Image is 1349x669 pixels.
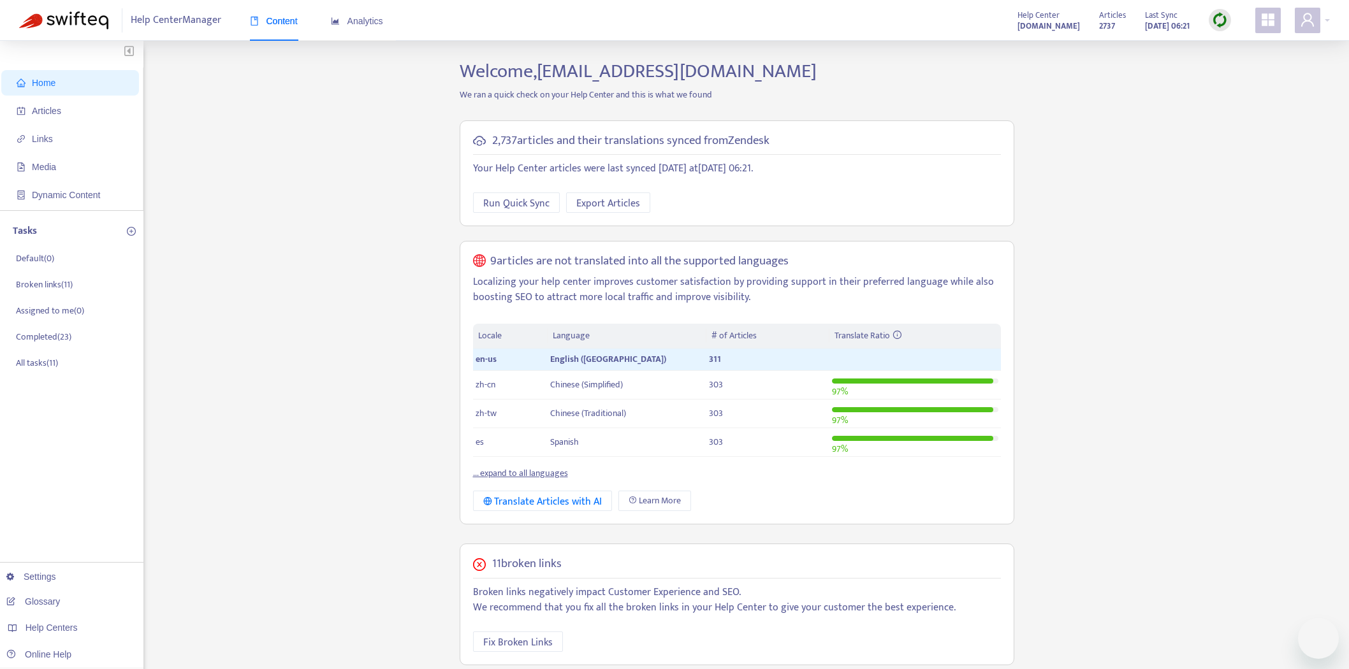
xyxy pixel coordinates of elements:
[17,134,26,143] span: link
[832,442,848,456] span: 97 %
[1260,12,1276,27] span: appstore
[1017,18,1080,33] a: [DOMAIN_NAME]
[473,631,563,652] button: Fix Broken Links
[127,227,136,236] span: plus-circle
[1212,12,1228,28] img: sync.dc5367851b00ba804db3.png
[6,596,60,607] a: Glossary
[483,494,602,510] div: Translate Articles with AI
[576,196,640,212] span: Export Articles
[331,17,340,25] span: area-chart
[548,324,706,349] th: Language
[473,558,486,571] span: close-circle
[250,16,298,26] span: Content
[550,377,623,392] span: Chinese (Simplified)
[483,196,550,212] span: Run Quick Sync
[1099,19,1115,33] strong: 2737
[32,162,56,172] span: Media
[473,585,1001,615] p: Broken links negatively impact Customer Experience and SEO. We recommend that you fix all the bro...
[13,224,37,239] p: Tasks
[16,330,71,343] p: Completed ( 23 )
[492,134,769,148] h5: 2,737 articles and their translations synced from Zendesk
[131,8,221,32] span: Help Center Manager
[473,192,560,213] button: Run Quick Sync
[483,635,553,651] span: Fix Broken Links
[32,190,100,200] span: Dynamic Content
[473,254,486,269] span: global
[32,106,61,116] span: Articles
[473,466,568,480] a: ... expand to all languages
[1300,12,1315,27] span: user
[1145,8,1178,22] span: Last Sync
[476,377,495,392] span: zh-cn
[492,557,562,572] h5: 11 broken links
[550,435,579,449] span: Spanish
[832,384,848,399] span: 97 %
[550,352,666,366] span: English ([GEOGRAPHIC_DATA])
[550,406,626,421] span: Chinese (Traditional)
[639,494,681,508] span: Learn More
[1017,8,1060,22] span: Help Center
[476,435,484,449] span: es
[32,78,55,88] span: Home
[16,356,58,370] p: All tasks ( 11 )
[17,106,26,115] span: account-book
[473,275,1001,305] p: Localizing your help center improves customer satisfaction by providing support in their preferre...
[450,88,1024,101] p: We ran a quick check on your Help Center and this is what we found
[1298,618,1339,659] iframe: Button to launch messaging window
[16,252,54,265] p: Default ( 0 )
[709,352,721,366] span: 311
[476,406,497,421] span: zh-tw
[618,491,691,511] a: Learn More
[832,413,848,428] span: 97 %
[17,162,26,171] span: file-image
[250,17,259,25] span: book
[490,254,789,269] h5: 9 articles are not translated into all the supported languages
[1017,19,1080,33] strong: [DOMAIN_NAME]
[709,435,723,449] span: 303
[460,55,817,87] span: Welcome, [EMAIL_ADDRESS][DOMAIN_NAME]
[473,324,548,349] th: Locale
[473,134,486,147] span: cloud-sync
[473,161,1001,176] p: Your Help Center articles were last synced [DATE] at [DATE] 06:21 .
[1099,8,1126,22] span: Articles
[32,134,53,144] span: Links
[16,304,84,317] p: Assigned to me ( 0 )
[1145,19,1190,33] strong: [DATE] 06:21
[17,191,26,199] span: container
[709,377,723,392] span: 303
[331,16,383,26] span: Analytics
[473,491,613,511] button: Translate Articles with AI
[19,11,108,29] img: Swifteq
[566,192,650,213] button: Export Articles
[476,352,497,366] span: en-us
[17,78,26,87] span: home
[26,622,78,633] span: Help Centers
[706,324,829,349] th: # of Articles
[6,649,71,659] a: Online Help
[6,572,56,582] a: Settings
[709,406,723,421] span: 303
[16,278,73,291] p: Broken links ( 11 )
[835,329,995,343] div: Translate Ratio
